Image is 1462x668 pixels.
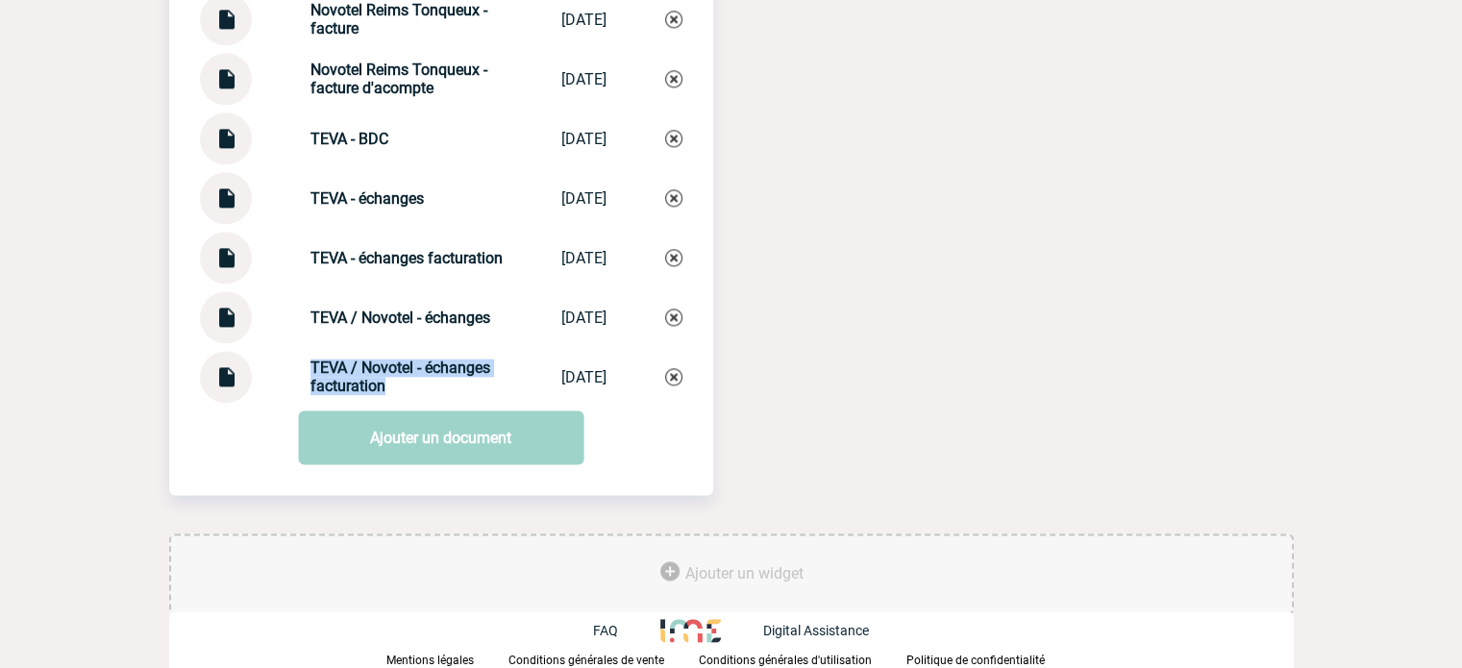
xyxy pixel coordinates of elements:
a: Politique de confidentialité [906,650,1076,668]
div: [DATE] [561,130,607,148]
p: Politique de confidentialité [906,654,1045,667]
div: [DATE] [561,189,607,208]
a: FAQ [593,621,660,639]
strong: Novotel Reims Tonqueux - facture [310,1,487,37]
span: Ajouter un widget [685,564,804,582]
p: Conditions générales de vente [508,654,664,667]
p: Digital Assistance [763,623,869,638]
img: Supprimer [665,309,682,326]
p: Mentions légales [386,654,474,667]
img: http://www.idealmeetingsevents.fr/ [660,619,720,642]
strong: TEVA - échanges [310,189,424,208]
img: Supprimer [665,368,682,385]
strong: TEVA - échanges facturation [310,249,503,267]
img: Supprimer [665,11,682,28]
img: Supprimer [665,249,682,266]
div: [DATE] [561,368,607,386]
img: Supprimer [665,70,682,87]
a: Conditions générales d'utilisation [699,650,906,668]
div: [DATE] [561,309,607,327]
a: Ajouter un document [298,410,583,464]
strong: TEVA / Novotel - échanges [310,309,490,327]
a: Mentions légales [386,650,508,668]
strong: TEVA - BDC [310,130,388,148]
p: FAQ [593,623,618,638]
img: Supprimer [665,189,682,207]
strong: TEVA / Novotel - échanges facturation [310,359,490,395]
a: Conditions générales de vente [508,650,699,668]
div: [DATE] [561,70,607,88]
div: Ajouter des outils d'aide à la gestion de votre événement [169,533,1294,614]
div: [DATE] [561,11,607,29]
p: Conditions générales d'utilisation [699,654,872,667]
img: Supprimer [665,130,682,147]
strong: Novotel Reims Tonqueux - facture d'acompte [310,61,487,97]
div: [DATE] [561,249,607,267]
